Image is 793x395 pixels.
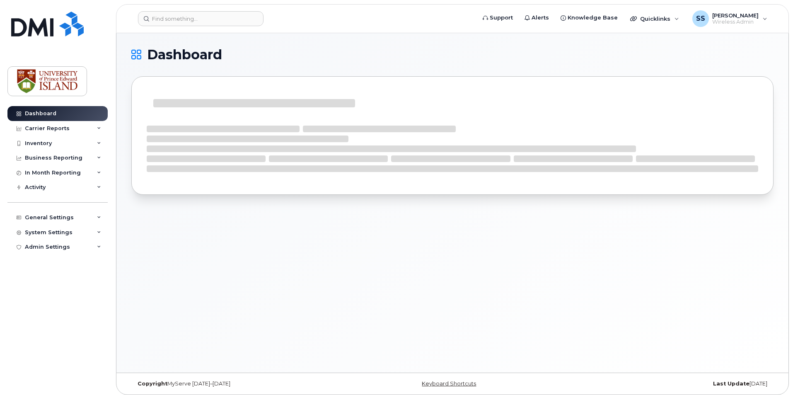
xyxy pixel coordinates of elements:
[559,380,774,387] div: [DATE]
[713,380,749,387] strong: Last Update
[131,380,346,387] div: MyServe [DATE]–[DATE]
[138,380,167,387] strong: Copyright
[422,380,476,387] a: Keyboard Shortcuts
[147,48,222,61] span: Dashboard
